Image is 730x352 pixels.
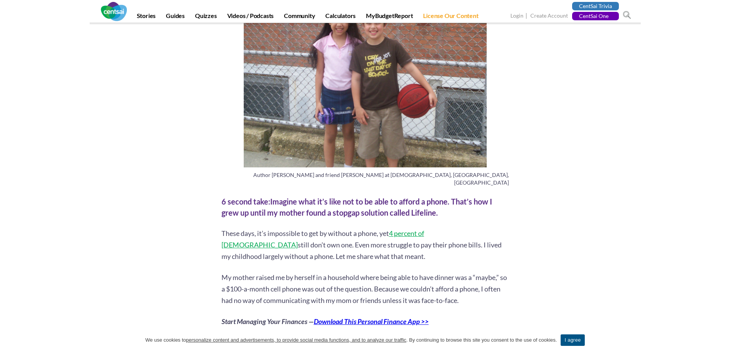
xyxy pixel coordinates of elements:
[186,337,406,343] u: personalize content and advertisements, to provide social media functions, and to analyze our tra...
[717,336,724,344] a: I agree
[221,272,509,306] p: My mother raised me by herself in a household where being able to have dinner was a “maybe,” so a...
[190,12,221,23] a: Quizzes
[530,12,568,20] a: Create Account
[161,12,189,23] a: Guides
[101,2,127,21] img: CentSai
[321,12,360,23] a: Calculators
[221,196,509,218] div: Imagine what it’s like not to be able to afford a phone. That’s how I grew up until my mother fou...
[418,12,483,23] a: License Our Content
[145,336,557,344] span: We use cookies to . By continuing to browse this site you consent to the use of cookies.
[221,197,270,206] span: 6 second take:
[561,334,584,346] a: I agree
[361,12,417,23] a: MyBudgetReport
[221,228,509,262] p: These days, it’s impossible to get by without a phone, yet still don’t own one. Even more struggl...
[221,171,509,187] p: Author [PERSON_NAME] and friend [PERSON_NAME] at [DEMOGRAPHIC_DATA], [GEOGRAPHIC_DATA], [GEOGRAPH...
[510,12,523,20] a: Login
[221,317,429,326] strong: Start Managing Your Finances —
[525,11,529,20] span: |
[279,12,320,23] a: Community
[132,12,161,23] a: Stories
[572,12,619,20] a: CentSai One
[223,12,279,23] a: Videos / Podcasts
[314,317,429,326] a: Download This Personal Finance App >>
[572,2,619,10] a: CentSai Trivia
